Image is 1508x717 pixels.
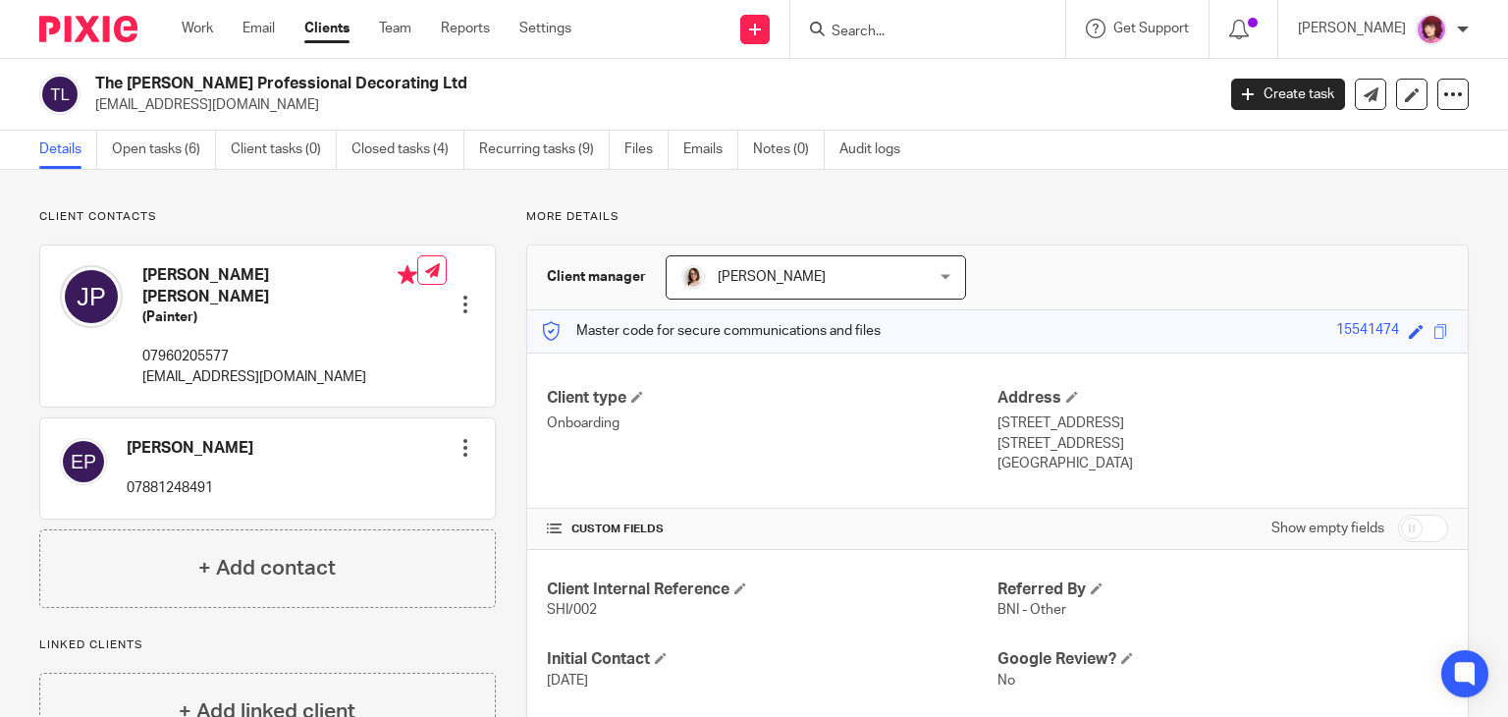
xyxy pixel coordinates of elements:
h4: Referred By [997,579,1448,600]
img: Emma%20M%20Purple.png [1416,14,1447,45]
p: [STREET_ADDRESS] [997,434,1448,454]
p: 07960205577 [142,347,417,366]
a: Details [39,131,97,169]
h4: CUSTOM FIELDS [547,522,997,537]
h4: [PERSON_NAME] [127,438,253,459]
a: Work [182,19,213,38]
p: 07881248491 [127,478,253,498]
p: Master code for secure communications and files [542,321,881,341]
a: Open tasks (6) [112,131,216,169]
span: [DATE] [547,674,588,688]
p: [GEOGRAPHIC_DATA] [997,454,1448,473]
a: Closed tasks (4) [351,131,464,169]
h2: The [PERSON_NAME] Professional Decorating Ltd [95,74,981,94]
span: [PERSON_NAME] [718,270,826,284]
a: Clients [304,19,350,38]
a: Notes (0) [753,131,825,169]
a: Email [242,19,275,38]
p: [PERSON_NAME] [1298,19,1406,38]
h4: Google Review? [997,649,1448,670]
img: Caroline%20-%20HS%20-%20LI.png [681,265,705,289]
h4: + Add contact [198,553,336,583]
img: Pixie [39,16,137,42]
p: Onboarding [547,414,997,433]
a: Audit logs [839,131,915,169]
h4: Client Internal Reference [547,579,997,600]
i: Primary [398,265,417,285]
a: Recurring tasks (9) [479,131,610,169]
img: svg%3E [60,438,107,485]
p: More details [526,209,1469,225]
p: Client contacts [39,209,496,225]
a: Client tasks (0) [231,131,337,169]
a: Reports [441,19,490,38]
img: svg%3E [39,74,81,115]
img: svg%3E [60,265,123,328]
h4: Address [997,388,1448,409]
a: Settings [519,19,571,38]
div: 15541474 [1336,320,1399,343]
input: Search [830,24,1006,41]
span: Get Support [1113,22,1189,35]
a: Team [379,19,411,38]
label: Show empty fields [1271,519,1384,538]
span: No [997,674,1015,688]
p: [EMAIL_ADDRESS][DOMAIN_NAME] [142,367,417,387]
p: Linked clients [39,637,496,653]
span: BNI - Other [997,603,1066,617]
h4: Initial Contact [547,649,997,670]
h5: (Painter) [142,307,417,327]
span: SHI/002 [547,603,597,617]
a: Emails [683,131,738,169]
h4: [PERSON_NAME] [PERSON_NAME] [142,265,417,307]
p: [STREET_ADDRESS] [997,414,1448,433]
p: [EMAIL_ADDRESS][DOMAIN_NAME] [95,95,1202,115]
a: Files [624,131,669,169]
h3: Client manager [547,267,646,287]
a: Create task [1231,79,1345,110]
h4: Client type [547,388,997,409]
